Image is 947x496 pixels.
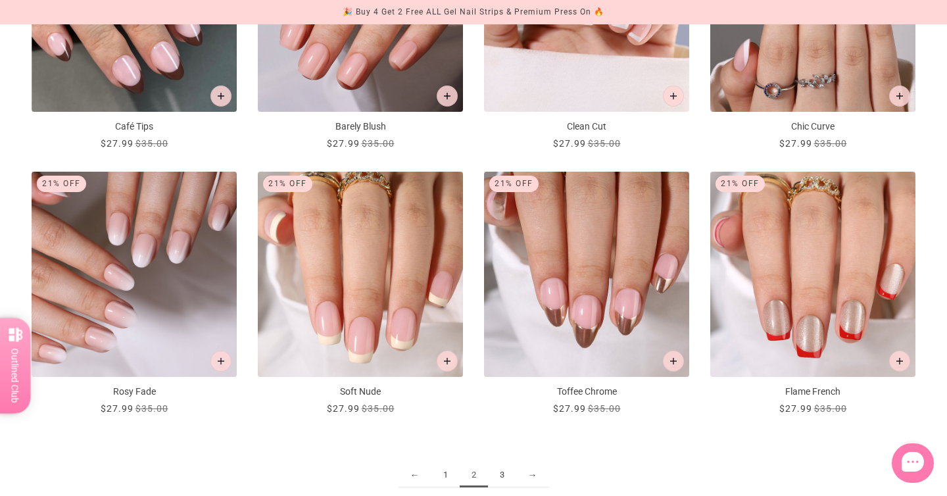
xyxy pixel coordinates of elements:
[101,403,134,414] span: $27.99
[258,120,463,134] p: Barely Blush
[779,403,812,414] span: $27.99
[437,351,458,372] button: Add to cart
[258,385,463,399] p: Soft Nude
[553,403,586,414] span: $27.99
[484,172,689,416] a: Toffee Chrome
[484,120,689,134] p: Clean Cut
[327,403,360,414] span: $27.99
[327,138,360,149] span: $27.99
[431,463,460,487] a: 1
[889,351,910,372] button: Add to cart
[516,463,549,487] a: →
[32,172,237,416] a: Rosy Fade
[779,138,812,149] span: $27.99
[553,138,586,149] span: $27.99
[399,463,431,487] a: ←
[710,172,915,416] a: Flame French
[101,138,134,149] span: $27.99
[710,172,915,377] img: flame-french-press-on-manicure-2_700x.jpg
[710,120,915,134] p: Chic Curve
[814,138,847,149] span: $35.00
[362,403,395,414] span: $35.00
[135,403,168,414] span: $35.00
[488,463,516,487] a: 3
[37,176,86,192] div: 21% Off
[889,86,910,107] button: Add to cart
[710,385,915,399] p: Flame French
[32,385,237,399] p: Rosy Fade
[210,86,231,107] button: Add to cart
[484,385,689,399] p: Toffee Chrome
[258,172,463,416] a: Soft Nude
[362,138,395,149] span: $35.00
[210,351,231,372] button: Add to cart
[343,5,604,19] div: 🎉 Buy 4 Get 2 Free ALL Gel Nail Strips & Premium Press On 🔥
[663,86,684,107] button: Add to cart
[32,120,237,134] p: Café Tips
[32,172,237,377] img: rosy-fade-press-on-manicure-2_700x.jpg
[489,176,539,192] div: 21% Off
[258,172,463,377] img: soft-nude-press-on-manicure-2_700x.jpg
[263,176,312,192] div: 21% Off
[460,463,488,487] span: 2
[588,138,621,149] span: $35.00
[814,403,847,414] span: $35.00
[716,176,765,192] div: 21% Off
[135,138,168,149] span: $35.00
[588,403,621,414] span: $35.00
[437,86,458,107] button: Add to cart
[663,351,684,372] button: Add to cart
[484,172,689,377] img: toffee-chrome-press-on-manicure-2_700x.jpg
